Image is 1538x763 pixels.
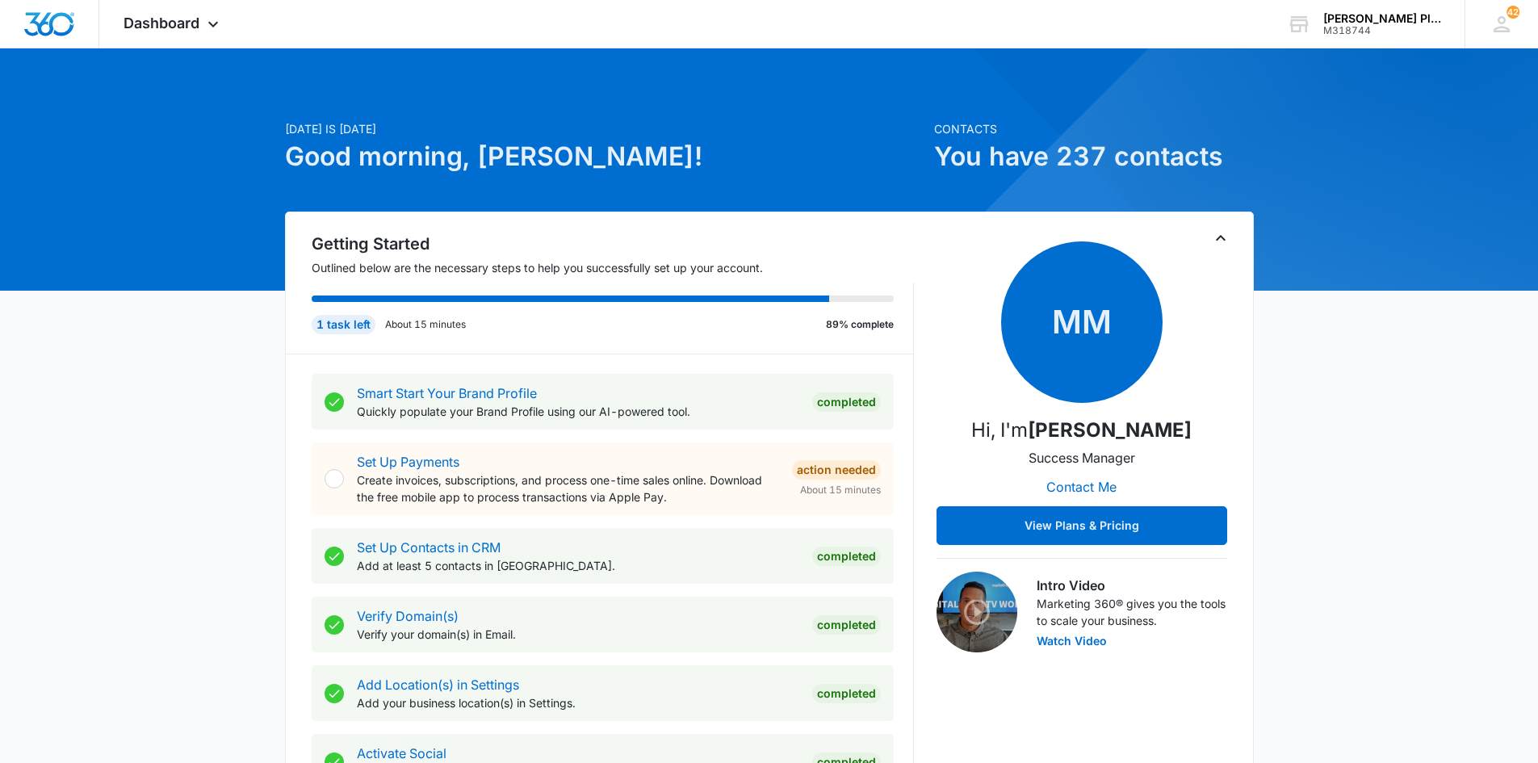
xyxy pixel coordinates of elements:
[812,615,881,635] div: Completed
[357,745,446,761] a: Activate Social
[357,539,501,555] a: Set Up Contacts in CRM
[826,317,894,332] p: 89% complete
[124,15,199,31] span: Dashboard
[312,315,375,334] div: 1 task left
[357,472,779,505] p: Create invoices, subscriptions, and process one-time sales online. Download the free mobile app t...
[357,557,799,574] p: Add at least 5 contacts in [GEOGRAPHIC_DATA].
[1001,241,1163,403] span: MM
[1323,25,1441,36] div: account id
[971,416,1192,445] p: Hi, I'm
[1507,6,1519,19] div: notifications count
[357,403,799,420] p: Quickly populate your Brand Profile using our AI-powered tool.
[357,694,799,711] p: Add your business location(s) in Settings.
[1030,467,1133,506] button: Contact Me
[1323,12,1441,25] div: account name
[312,259,914,276] p: Outlined below are the necessary steps to help you successfully set up your account.
[934,120,1254,137] p: Contacts
[357,677,519,693] a: Add Location(s) in Settings
[937,572,1017,652] img: Intro Video
[385,317,466,332] p: About 15 minutes
[792,460,881,480] div: Action Needed
[357,385,537,401] a: Smart Start Your Brand Profile
[357,454,459,470] a: Set Up Payments
[357,608,459,624] a: Verify Domain(s)
[937,506,1227,545] button: View Plans & Pricing
[1029,448,1135,467] p: Success Manager
[285,137,924,176] h1: Good morning, [PERSON_NAME]!
[1037,595,1227,629] p: Marketing 360® gives you the tools to scale your business.
[1037,576,1227,595] h3: Intro Video
[812,547,881,566] div: Completed
[1507,6,1519,19] span: 42
[357,626,799,643] p: Verify your domain(s) in Email.
[285,120,924,137] p: [DATE] is [DATE]
[812,392,881,412] div: Completed
[1037,635,1107,647] button: Watch Video
[934,137,1254,176] h1: You have 237 contacts
[1028,418,1192,442] strong: [PERSON_NAME]
[812,684,881,703] div: Completed
[312,232,914,256] h2: Getting Started
[1211,228,1230,248] button: Toggle Collapse
[800,483,881,497] span: About 15 minutes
